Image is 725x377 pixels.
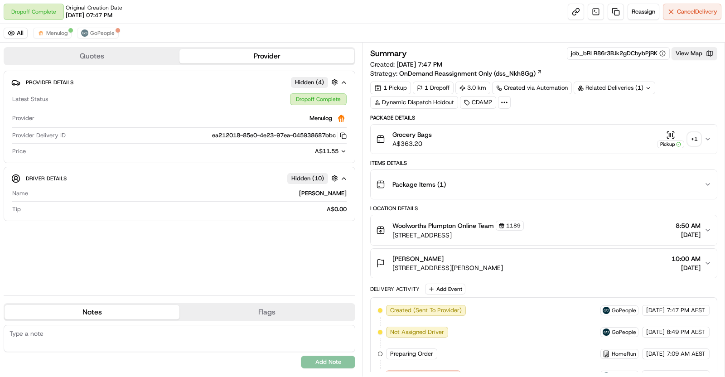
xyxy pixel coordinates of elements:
div: 1 Pickup [370,82,411,94]
span: 7:47 PM AEST [667,306,705,314]
span: Original Creation Date [66,4,122,11]
span: [DATE] [646,328,665,336]
span: HomeRun [612,350,636,358]
button: Quotes [5,49,179,63]
span: [STREET_ADDRESS][PERSON_NAME] [392,263,503,272]
span: Provider Details [26,79,73,86]
button: Package Items (1) [371,170,717,199]
div: Items Details [370,159,717,167]
a: Created via Automation [492,82,572,94]
button: Woolworths Plumpton Online Team1189[STREET_ADDRESS]8:50 AM[DATE] [371,215,717,245]
div: Related Deliveries (1) [574,82,655,94]
img: gopeople_logo.png [81,29,88,37]
span: 1189 [506,222,521,229]
span: [DATE] [646,306,665,314]
button: Add Event [425,284,465,295]
span: Name [12,189,28,198]
span: 8:49 PM AEST [667,328,705,336]
button: Flags [179,305,354,319]
div: Delivery Activity [370,285,420,293]
button: [PERSON_NAME][STREET_ADDRESS][PERSON_NAME]10:00 AM[DATE] [371,249,717,278]
button: All [4,28,28,39]
button: Menulog [33,28,72,39]
span: [DATE] 7:47 PM [396,60,442,68]
button: CancelDelivery [663,4,721,20]
button: Provider [179,49,354,63]
div: [PERSON_NAME] [32,189,347,198]
button: A$11.55 [267,147,347,155]
span: Price [12,147,26,155]
span: Woolworths Plumpton Online Team [392,221,494,230]
h3: Summary [370,49,407,58]
div: Package Details [370,114,717,121]
img: gopeople_logo.png [603,329,610,336]
span: [DATE] [672,263,701,272]
span: OnDemand Reassignment Only (dss_Nkh8Gg) [399,69,536,78]
div: Pickup [657,140,684,148]
span: Provider [12,114,34,122]
span: Grocery Bags [392,130,432,139]
button: Hidden (4) [291,77,340,88]
button: job_bRLR86r3BJk2gDCbybPjRK [571,49,666,58]
button: Reassign [628,4,659,20]
button: Notes [5,305,179,319]
span: A$11.55 [315,147,338,155]
div: CDAM2 [460,96,496,109]
div: Location Details [370,205,717,212]
button: Driver DetailsHidden (10) [11,171,348,186]
button: Grocery BagsA$363.20Pickup+1 [371,125,717,154]
span: 7:09 AM AEST [667,350,706,358]
button: Pickup+1 [657,130,701,148]
span: Reassign [632,8,655,16]
span: Latest Status [12,95,48,103]
a: OnDemand Reassignment Only (dss_Nkh8Gg) [399,69,542,78]
span: [DATE] 07:47 PM [66,11,112,19]
span: GoPeople [90,29,115,37]
button: View Map [672,47,717,60]
button: Pickup [657,130,684,148]
span: [STREET_ADDRESS] [392,231,524,240]
span: Provider Delivery ID [12,131,66,140]
span: A$363.20 [392,139,432,148]
span: Not Assigned Driver [390,328,444,336]
button: ea212018-85e0-4e23-97ea-045938687bbc [212,131,347,140]
img: justeat_logo.png [336,113,347,124]
span: Menulog [309,114,332,122]
span: [DATE] [646,350,665,358]
div: 3.0 km [455,82,490,94]
div: Dynamic Dispatch Holdout [370,96,458,109]
span: Tip [12,205,21,213]
span: GoPeople [612,329,636,336]
img: gopeople_logo.png [603,307,610,314]
img: justeat_logo.png [37,29,44,37]
span: [DATE] [676,230,701,239]
div: A$0.00 [24,205,347,213]
span: 10:00 AM [672,254,701,263]
button: Hidden (10) [287,173,340,184]
div: Strategy: [370,69,542,78]
span: 8:50 AM [676,221,701,230]
span: Created (Sent To Provider) [390,306,462,314]
span: [PERSON_NAME] [392,254,444,263]
span: Hidden ( 10 ) [291,174,324,183]
button: GoPeople [77,28,119,39]
span: Menulog [46,29,68,37]
span: Hidden ( 4 ) [295,78,324,87]
span: Created: [370,60,442,69]
span: Package Items ( 1 ) [392,180,446,189]
span: Cancel Delivery [677,8,717,16]
span: Driver Details [26,175,67,182]
div: + 1 [688,133,701,145]
span: Preparing Order [390,350,433,358]
button: Provider DetailsHidden (4) [11,75,348,90]
span: GoPeople [612,307,636,314]
div: 1 Dropoff [413,82,454,94]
